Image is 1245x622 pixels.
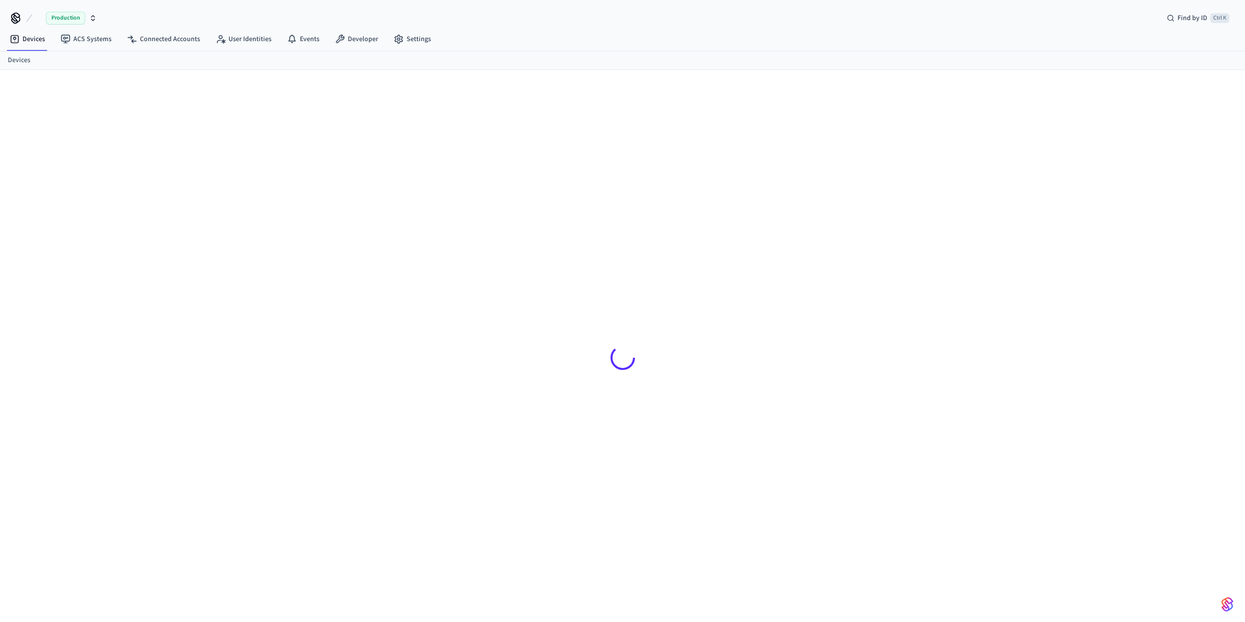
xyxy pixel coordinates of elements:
[119,30,208,48] a: Connected Accounts
[2,30,53,48] a: Devices
[46,12,85,24] span: Production
[8,55,30,66] a: Devices
[1177,13,1207,23] span: Find by ID
[208,30,279,48] a: User Identities
[279,30,327,48] a: Events
[327,30,386,48] a: Developer
[1210,13,1229,23] span: Ctrl K
[1222,597,1233,612] img: SeamLogoGradient.69752ec5.svg
[53,30,119,48] a: ACS Systems
[1159,9,1237,27] div: Find by IDCtrl K
[386,30,439,48] a: Settings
